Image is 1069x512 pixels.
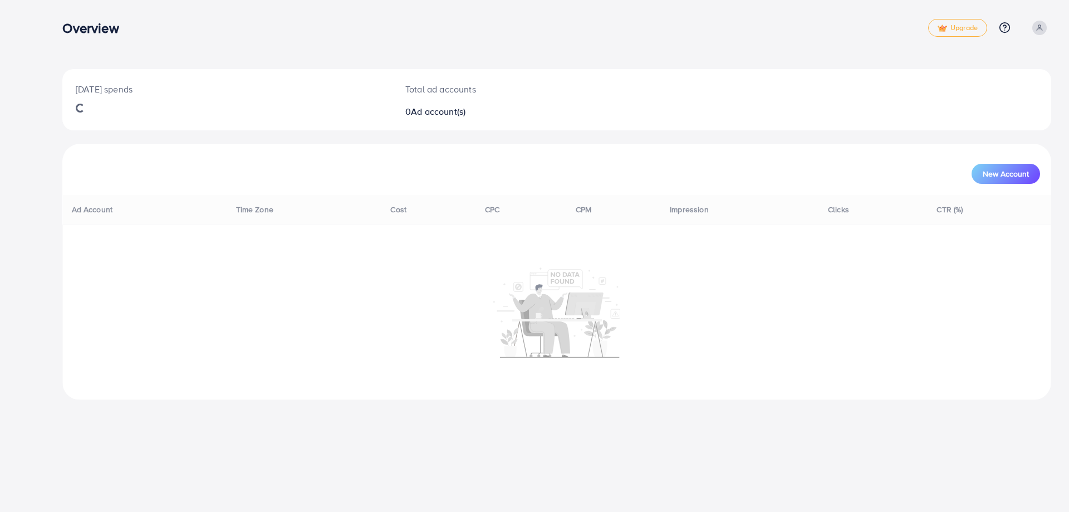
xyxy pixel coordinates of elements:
[938,24,978,32] span: Upgrade
[405,106,626,117] h2: 0
[76,82,379,96] p: [DATE] spends
[405,82,626,96] p: Total ad accounts
[972,164,1040,184] button: New Account
[928,19,987,37] a: tickUpgrade
[62,20,128,36] h3: Overview
[938,25,947,32] img: tick
[411,105,465,118] span: Ad account(s)
[983,170,1029,178] span: New Account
